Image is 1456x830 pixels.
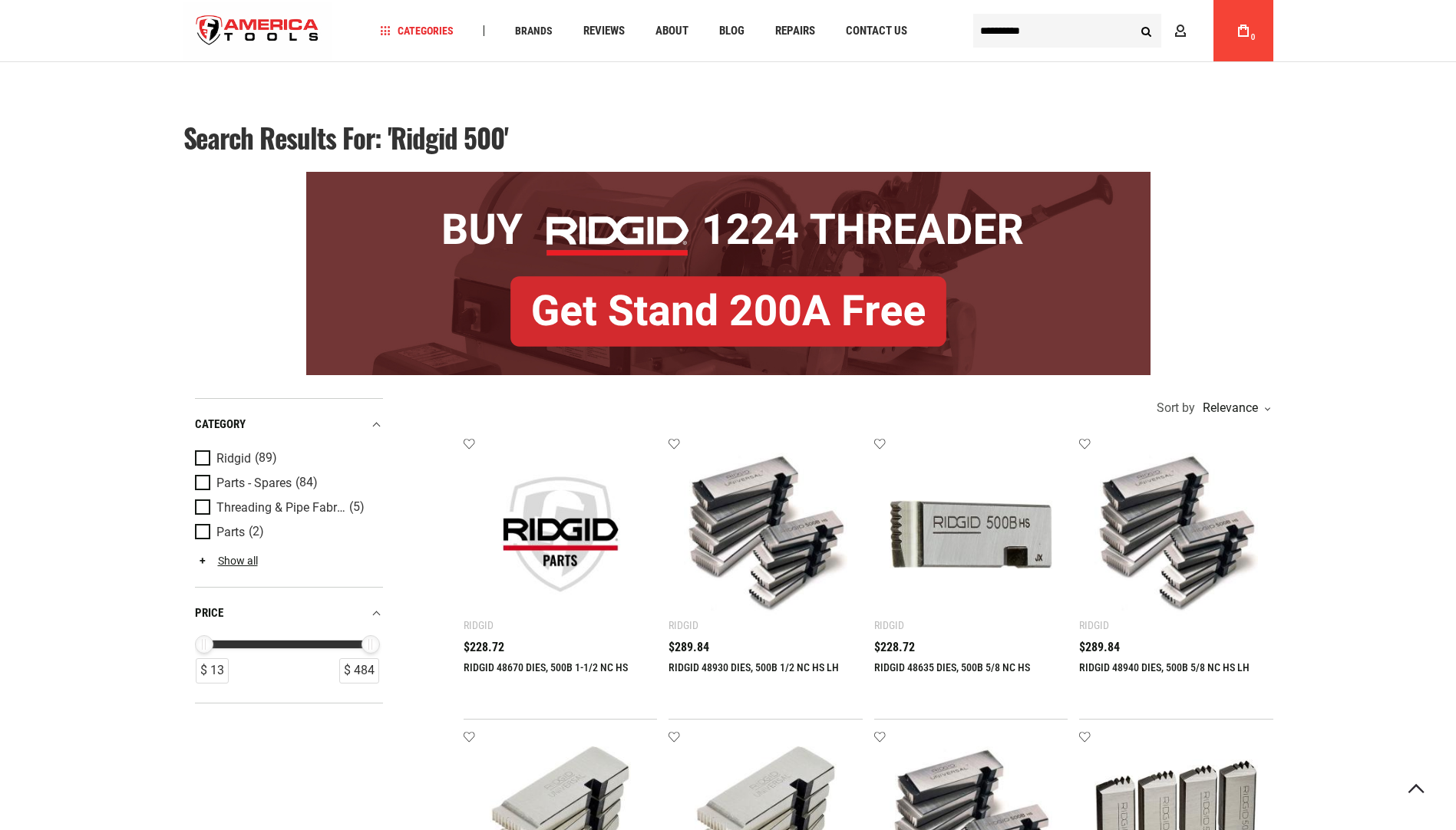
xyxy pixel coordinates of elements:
img: RIDGID 48940 DIES, 500B 5/8 NC HS LH [1094,453,1258,616]
div: Ridgid [464,619,494,631]
a: Brands [508,21,560,41]
span: (89) [255,452,277,465]
div: $ 13 [196,658,229,683]
a: Categories [373,21,461,41]
span: (2) [249,525,264,539]
div: Relevance [1199,402,1269,414]
span: Ridgid [216,452,251,466]
span: (84) [295,476,318,489]
div: Ridgid [669,619,698,631]
a: RIDGID 48940 DIES, 500B 5/8 NC HS LH [1079,661,1250,674]
a: Ridgid (89) [195,450,379,467]
img: RIDGID 48670 DIES, 500B 1-1/2 NC HS [479,453,642,616]
span: Categories [380,25,454,36]
a: Parts (2) [195,524,379,541]
button: Search [1132,16,1161,45]
div: Ridgid [1079,619,1109,631]
img: America Tools [183,2,332,60]
a: RIDGID 48670 DIES, 500B 1-1/2 NC HS [464,661,628,674]
div: $ 484 [339,658,379,683]
a: About [649,21,695,41]
span: Search results for: 'ridgid 500' [183,117,508,157]
a: RIDGID 48635 DIES, 500B 5/8 NC HS [874,661,1030,674]
span: Parts - Spares [216,476,292,490]
span: Repairs [775,25,815,37]
a: Show all [195,555,258,567]
div: Product Filters [195,398,383,703]
a: Contact Us [839,21,914,41]
span: $289.84 [1079,641,1120,654]
span: Contact Us [846,25,907,37]
div: price [195,603,383,624]
div: category [195,414,383,435]
span: Sort by [1157,402,1195,414]
span: About [655,25,688,37]
span: (5) [349,501,365,514]
img: RIDGID 48930 DIES, 500B 1/2 NC HS LH [684,453,847,616]
a: RIDGID 48930 DIES, 500B 1/2 NC HS LH [669,661,839,674]
span: Brands [515,25,553,36]
span: $289.84 [669,641,709,654]
a: Threading & Pipe Fabrication (5) [195,499,379,516]
a: Repairs [768,21,822,41]
img: BOGO: Buy RIDGID® 1224 Threader, Get Stand 200A Free! [306,172,1151,375]
a: Parts - Spares (84) [195,475,379,492]
a: Reviews [576,21,632,41]
a: BOGO: Buy RIDGID® 1224 Threader, Get Stand 200A Free! [306,172,1151,183]
span: $228.72 [464,641,504,654]
span: 0 [1251,33,1256,41]
span: Parts [216,525,245,539]
span: Reviews [583,25,625,37]
span: Blog [719,25,745,37]
span: $228.72 [874,641,915,654]
a: store logo [183,2,332,60]
a: Blog [712,21,751,41]
div: Ridgid [874,619,904,631]
span: Threading & Pipe Fabrication [216,501,345,515]
img: RIDGID 48635 DIES, 500B 5/8 NC HS [890,453,1053,616]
